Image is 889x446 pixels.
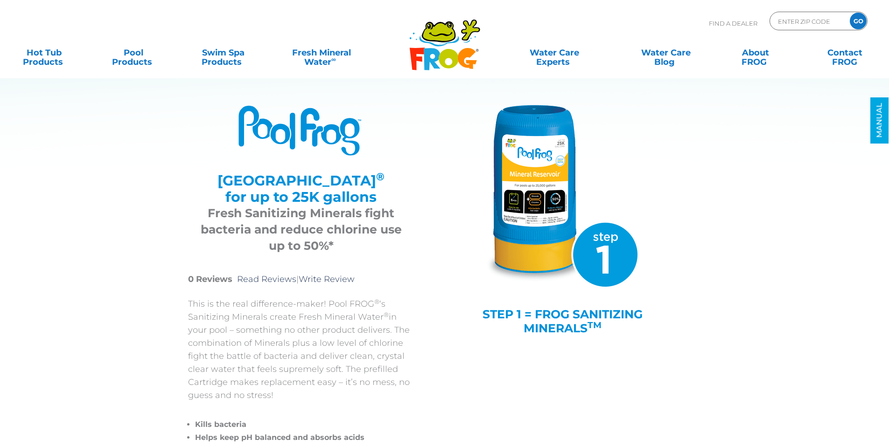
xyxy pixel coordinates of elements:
p: This is the real difference-maker! Pool FROG ‘s Sanitizing Minerals create Fresh Mineral Water in... [188,297,414,402]
a: Fresh MineralWater∞ [278,43,365,62]
a: AboutFROG [721,43,790,62]
a: Hot TubProducts [9,43,79,62]
h4: STEP 1 = FROG SANITIZING MINERALS [473,307,652,335]
sup: ∞ [331,55,336,63]
a: PoolProducts [99,43,168,62]
a: Read Reviews [237,274,296,284]
sup: ® [376,170,385,183]
a: Water CareExperts [498,43,611,62]
li: Kills bacteria [195,418,414,431]
strong: 0 Reviews [188,274,232,284]
sup: ® [384,311,389,318]
a: MANUAL [870,97,889,144]
a: Write Review [299,274,355,284]
input: GO [850,13,867,29]
p: | [188,273,414,286]
h3: Fresh Sanitizing Minerals fight bacteria and reduce chlorine use up to 50%* [200,205,403,254]
li: Helps keep pH balanced and absorbs acids [195,431,414,444]
a: ContactFROG [810,43,880,62]
h2: [GEOGRAPHIC_DATA] for up to 25K gallons [200,172,403,205]
sup: ® [374,298,379,305]
a: Swim SpaProducts [189,43,258,62]
a: Water CareBlog [631,43,700,62]
p: Find A Dealer [709,12,757,35]
input: Zip Code Form [777,14,840,28]
sup: TM [588,320,602,330]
